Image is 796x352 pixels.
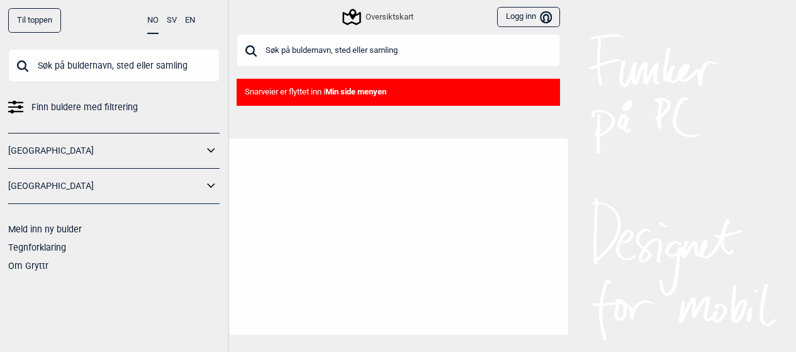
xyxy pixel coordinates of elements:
b: Min side menyen [325,87,386,96]
button: EN [185,8,195,33]
input: Søk på buldernavn, sted eller samling [8,49,220,82]
div: Oversiktskart [344,9,413,25]
div: Snarveier er flyttet inn i [237,79,560,106]
button: SV [167,8,177,33]
span: Finn buldere med filtrering [31,98,138,116]
div: Til toppen [8,8,61,33]
a: Tegnforklaring [8,242,66,253]
a: Meld inn ny bulder [8,224,82,234]
a: [GEOGRAPHIC_DATA] [8,142,203,160]
input: Søk på buldernavn, sted eller samling [237,34,560,67]
a: [GEOGRAPHIC_DATA] [8,177,203,195]
button: NO [147,8,159,34]
a: Finn buldere med filtrering [8,98,220,116]
a: Om Gryttr [8,261,48,271]
button: Logg inn [497,7,559,28]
